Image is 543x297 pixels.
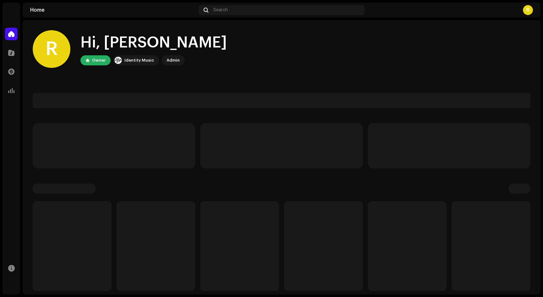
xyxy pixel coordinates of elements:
[80,33,227,53] div: Hi, [PERSON_NAME]
[114,57,122,64] img: 0f74c21f-6d1c-4dbc-9196-dbddad53419e
[33,30,70,68] div: R
[523,5,533,15] div: R
[167,57,180,64] div: Admin
[30,8,196,13] div: Home
[213,8,228,13] span: Search
[92,57,106,64] div: Owner
[124,57,154,64] div: Identity Music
